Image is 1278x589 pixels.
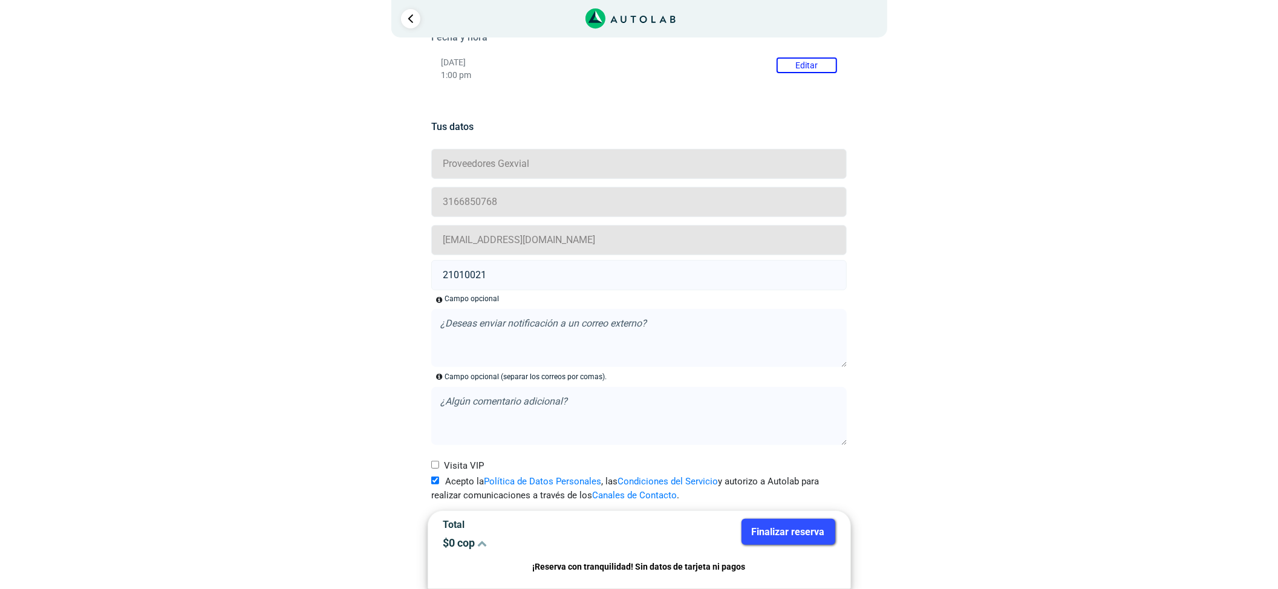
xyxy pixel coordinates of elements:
p: Total [443,519,630,530]
p: ¡Reserva con tranquilidad! Sin datos de tarjeta ni pagos [443,560,835,574]
p: 1:00 pm [441,70,837,80]
a: Política de Datos Personales [484,476,601,487]
input: Correo electrónico [431,225,847,255]
p: Campo opcional (separar los correos por comas). [445,371,607,382]
label: Acepto la , las y autorizo a Autolab para realizar comunicaciones a través de los . [431,475,847,502]
button: Editar [777,57,837,73]
p: $ 0 cop [443,536,630,549]
input: Acepto laPolítica de Datos Personales, lasCondiciones del Servicioy autorizo a Autolab para reali... [431,477,439,484]
label: Visita VIP [431,459,484,473]
input: Radicado [431,260,847,290]
button: Finalizar reserva [742,519,835,545]
input: Visita VIP [431,461,439,469]
div: Campo opcional [445,293,499,304]
input: Celular [431,187,847,217]
h5: Tus datos [431,121,847,132]
p: [DATE] [441,57,837,68]
a: Condiciones del Servicio [618,476,718,487]
h5: Fecha y hora [431,31,847,43]
a: Canales de Contacto [592,490,677,501]
a: Link al sitio de autolab [585,12,676,24]
input: Nombre y apellido [431,149,847,179]
a: Ir al paso anterior [401,9,420,28]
